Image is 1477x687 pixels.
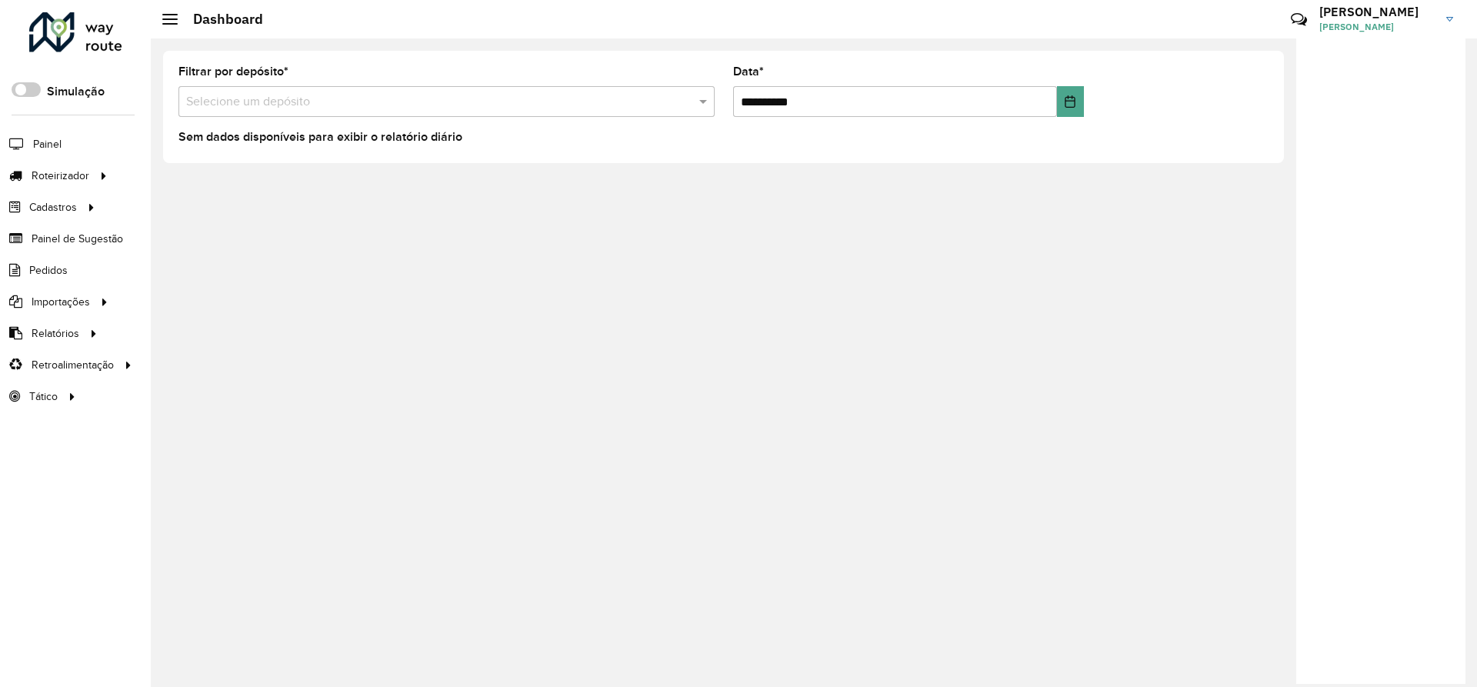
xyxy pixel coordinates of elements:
button: Choose Date [1057,86,1084,117]
span: Importações [32,294,90,310]
a: Contato Rápido [1282,3,1315,36]
span: Retroalimentação [32,357,114,373]
span: [PERSON_NAME] [1319,20,1435,34]
span: Pedidos [29,262,68,278]
span: Painel [33,136,62,152]
h2: Dashboard [178,11,263,28]
label: Sem dados disponíveis para exibir o relatório diário [178,128,462,146]
span: Cadastros [29,199,77,215]
h3: [PERSON_NAME] [1319,5,1435,19]
span: Roteirizador [32,168,89,184]
label: Filtrar por depósito [178,62,288,81]
label: Data [733,62,764,81]
span: Tático [29,389,58,405]
span: Painel de Sugestão [32,231,123,247]
label: Simulação [47,82,105,101]
span: Relatórios [32,325,79,342]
